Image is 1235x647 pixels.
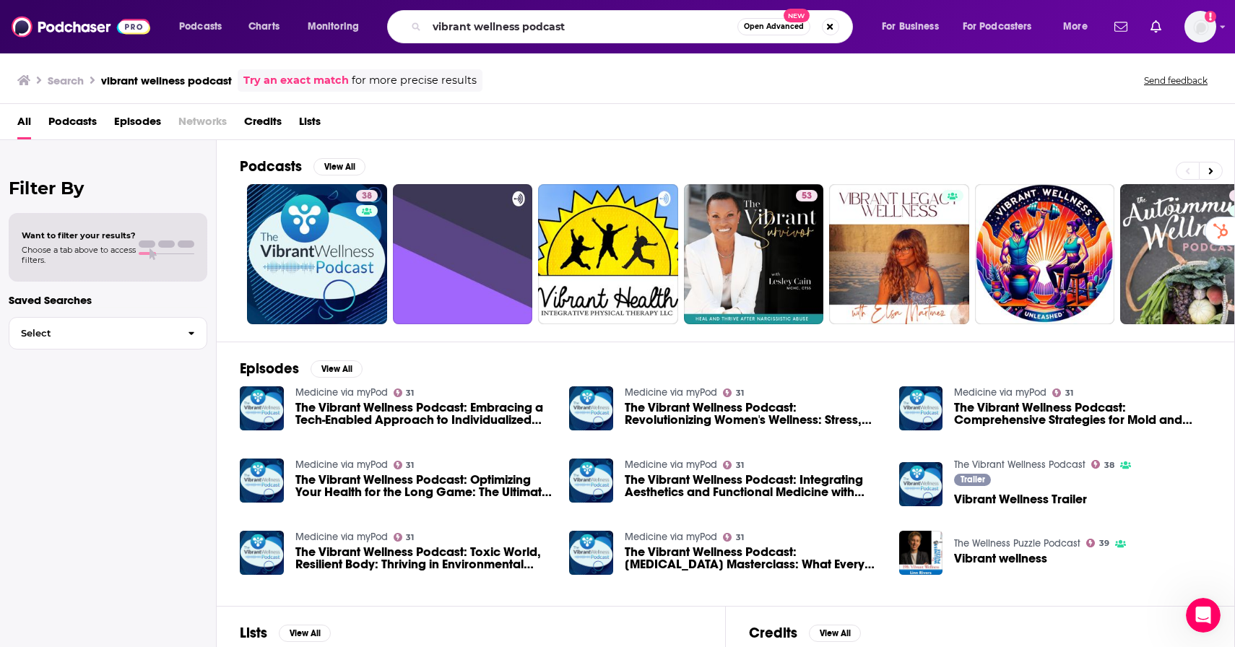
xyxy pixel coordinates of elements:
[401,10,867,43] div: Search podcasts, credits, & more...
[625,546,882,570] a: The Vibrant Wellness Podcast: Nitric Oxide Masterclass: What Every Functional Medicine Provider N...
[362,189,372,204] span: 38
[295,459,388,471] a: Medicine via myPod
[569,459,613,503] img: The Vibrant Wellness Podcast: Integrating Aesthetics and Functional Medicine with Lexi Yoo, FNP-B...
[1184,11,1216,43] button: Show profile menu
[882,17,939,37] span: For Business
[963,17,1032,37] span: For Podcasters
[954,537,1080,550] a: The Wellness Puzzle Podcast
[240,157,302,175] h2: Podcasts
[22,245,136,265] span: Choose a tab above to access filters.
[299,110,321,139] a: Lists
[9,329,176,338] span: Select
[1205,11,1216,22] svg: Add a profile image
[295,546,552,570] a: The Vibrant Wellness Podcast: Toxic World, Resilient Body: Thriving in Environmental Chaos with D...
[240,531,284,575] img: The Vibrant Wellness Podcast: Toxic World, Resilient Body: Thriving in Environmental Chaos with D...
[244,110,282,139] a: Credits
[240,624,331,642] a: ListsView All
[114,110,161,139] a: Episodes
[9,178,207,199] h2: Filter By
[737,18,810,35] button: Open AdvancedNew
[1053,15,1106,38] button: open menu
[796,190,818,201] a: 53
[17,110,31,139] a: All
[749,624,861,642] a: CreditsView All
[9,293,207,307] p: Saved Searches
[308,17,359,37] span: Monitoring
[954,386,1046,399] a: Medicine via myPod
[809,625,861,642] button: View All
[352,72,477,89] span: for more precise results
[1186,598,1221,633] iframe: Intercom live chat
[101,74,232,87] h3: vibrant wellness podcast
[625,401,882,426] a: The Vibrant Wellness Podcast: Revolutionizing Women's Wellness: Stress, Hormones, and the Vision ...
[48,110,97,139] a: Podcasts
[279,625,331,642] button: View All
[736,462,744,469] span: 31
[625,386,717,399] a: Medicine via myPod
[406,462,414,469] span: 31
[625,546,882,570] span: The Vibrant Wellness Podcast: [MEDICAL_DATA] Masterclass: What Every Functional Medicine Provider...
[625,459,717,471] a: Medicine via myPod
[1140,74,1212,87] button: Send feedback
[872,15,957,38] button: open menu
[240,386,284,430] img: The Vibrant Wellness Podcast: Embracing a Tech-Enabled Approach to Individualized Health with Dr....
[240,459,284,503] img: The Vibrant Wellness Podcast: Optimizing Your Health for the Long Game: The Ultimate Longevity Pl...
[736,534,744,541] span: 31
[954,401,1211,426] a: The Vibrant Wellness Podcast: Comprehensive Strategies for Mold and Lyme Disease with Dr. Ashley ...
[239,15,288,38] a: Charts
[247,184,387,324] a: 38
[749,624,797,642] h2: Credits
[243,72,349,89] a: Try an exact match
[313,158,365,175] button: View All
[1104,462,1114,469] span: 38
[179,17,222,37] span: Podcasts
[12,13,150,40] img: Podchaser - Follow, Share and Rate Podcasts
[1091,460,1114,469] a: 38
[1065,390,1073,396] span: 31
[736,390,744,396] span: 31
[48,74,84,87] h3: Search
[569,531,613,575] img: The Vibrant Wellness Podcast: Nitric Oxide Masterclass: What Every Functional Medicine Provider N...
[169,15,240,38] button: open menu
[394,388,415,397] a: 31
[178,110,227,139] span: Networks
[802,189,812,204] span: 53
[295,401,552,426] a: The Vibrant Wellness Podcast: Embracing a Tech-Enabled Approach to Individualized Health with Dr....
[240,360,299,378] h2: Episodes
[723,533,744,542] a: 31
[625,531,717,543] a: Medicine via myPod
[961,475,985,484] span: Trailer
[954,459,1085,471] a: The Vibrant Wellness Podcast
[1052,388,1073,397] a: 31
[744,23,804,30] span: Open Advanced
[569,386,613,430] img: The Vibrant Wellness Podcast: Revolutionizing Women's Wellness: Stress, Hormones, and the Vision ...
[295,531,388,543] a: Medicine via myPod
[240,360,363,378] a: EpisodesView All
[723,461,744,469] a: 31
[954,493,1087,505] a: Vibrant Wellness Trailer
[1086,539,1109,547] a: 39
[356,190,378,201] a: 38
[684,184,824,324] a: 53
[899,386,943,430] img: The Vibrant Wellness Podcast: Comprehensive Strategies for Mold and Lyme Disease with Dr. Ashley ...
[784,9,810,22] span: New
[295,386,388,399] a: Medicine via myPod
[899,462,943,506] a: Vibrant Wellness Trailer
[899,531,943,575] img: Vibrant wellness
[406,390,414,396] span: 31
[1145,14,1167,39] a: Show notifications dropdown
[1099,540,1109,547] span: 39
